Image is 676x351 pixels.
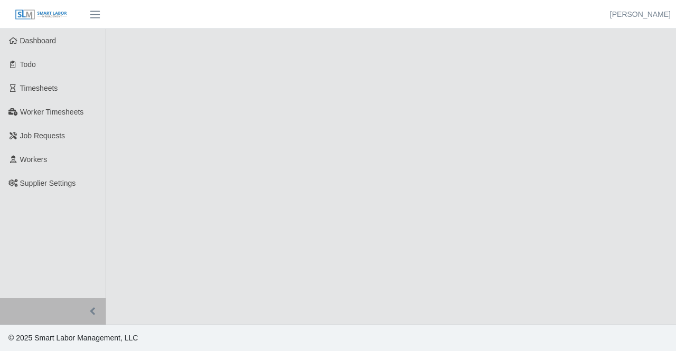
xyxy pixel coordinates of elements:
[20,108,83,116] span: Worker Timesheets
[20,84,58,92] span: Timesheets
[20,155,48,164] span: Workers
[20,36,57,45] span: Dashboard
[20,131,65,140] span: Job Requests
[610,9,671,20] a: [PERSON_NAME]
[20,60,36,69] span: Todo
[20,179,76,187] span: Supplier Settings
[15,9,68,21] img: SLM Logo
[8,334,138,342] span: © 2025 Smart Labor Management, LLC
